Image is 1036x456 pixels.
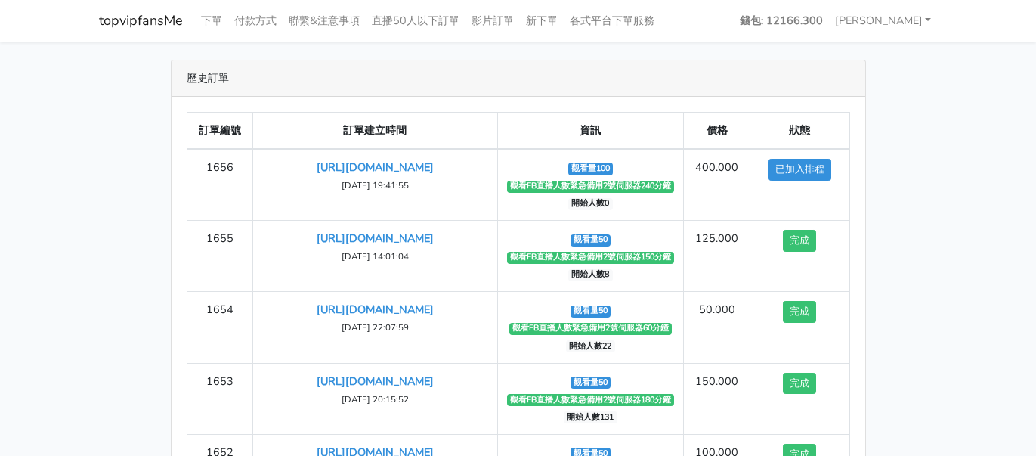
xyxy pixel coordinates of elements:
td: 150.000 [684,363,750,434]
th: 訂單編號 [187,113,253,150]
small: [DATE] 22:07:59 [342,321,409,333]
a: 錢包: 12166.300 [734,6,829,36]
button: 完成 [783,230,816,252]
a: 影片訂單 [465,6,520,36]
a: 直播50人以下訂單 [366,6,465,36]
a: 聯繫&注意事項 [283,6,366,36]
span: 開始人數0 [568,198,613,210]
span: 觀看FB直播人數緊急備用2號伺服器180分鐘 [507,394,675,406]
button: 已加入排程 [768,159,831,181]
span: 開始人數131 [564,411,617,423]
strong: 錢包: 12166.300 [740,13,823,28]
td: 50.000 [684,292,750,363]
td: 1655 [187,221,253,292]
th: 狀態 [750,113,849,150]
span: 開始人數8 [568,269,613,281]
a: 付款方式 [228,6,283,36]
a: 下單 [195,6,228,36]
button: 完成 [783,301,816,323]
th: 價格 [684,113,750,150]
a: [URL][DOMAIN_NAME] [317,374,434,389]
span: 觀看FB直播人數緊急備用2號伺服器150分鐘 [507,252,675,264]
small: [DATE] 20:15:52 [342,393,409,405]
td: 400.000 [684,149,750,221]
a: 各式平台下單服務 [564,6,660,36]
td: 125.000 [684,221,750,292]
a: [URL][DOMAIN_NAME] [317,231,434,246]
a: [URL][DOMAIN_NAME] [317,302,434,317]
div: 歷史訂單 [172,60,865,97]
a: topvipfansMe [99,6,183,36]
small: [DATE] 14:01:04 [342,250,409,262]
button: 完成 [783,373,816,395]
span: 觀看量50 [571,306,611,318]
a: 新下單 [520,6,564,36]
td: 1654 [187,292,253,363]
span: 觀看FB直播人數緊急備用2號伺服器240分鐘 [507,181,675,193]
span: 觀看量50 [571,377,611,389]
span: 觀看量100 [568,163,614,175]
td: 1653 [187,363,253,434]
th: 訂單建立時間 [253,113,497,150]
span: 開始人數22 [566,340,615,352]
small: [DATE] 19:41:55 [342,179,409,191]
th: 資訊 [497,113,684,150]
span: 觀看量50 [571,234,611,247]
td: 1656 [187,149,253,221]
a: [URL][DOMAIN_NAME] [317,160,434,175]
span: 觀看FB直播人數緊急備用2號伺服器60分鐘 [509,323,673,335]
a: [PERSON_NAME] [829,6,938,36]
